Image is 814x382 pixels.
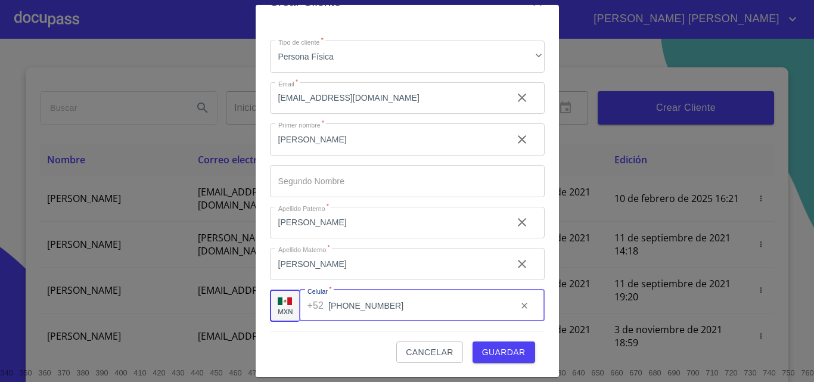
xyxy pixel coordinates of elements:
[508,208,536,237] button: clear input
[396,341,462,364] button: Cancelar
[508,83,536,112] button: clear input
[270,41,545,73] div: Persona Física
[278,307,293,316] p: MXN
[508,125,536,154] button: clear input
[278,297,292,306] img: R93DlvwvvjP9fbrDwZeCRYBHk45OWMq+AAOlFVsxT89f82nwPLnD58IP7+ANJEaWYhP0Tx8kkA0WlQMPQsAAgwAOmBj20AXj6...
[512,294,536,318] button: clear input
[473,341,535,364] button: Guardar
[508,250,536,278] button: clear input
[307,299,324,313] p: +52
[406,345,453,360] span: Cancelar
[482,345,526,360] span: Guardar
